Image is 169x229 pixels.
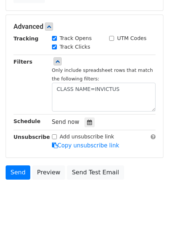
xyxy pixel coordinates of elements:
label: Track Opens [60,34,92,42]
a: Copy unsubscribe link [52,142,119,149]
label: UTM Codes [117,34,146,42]
label: Track Clicks [60,43,90,51]
small: Only include spreadsheet rows that match the following filters: [52,67,153,82]
strong: Schedule [13,118,40,124]
a: Preview [32,165,65,180]
label: Add unsubscribe link [60,133,114,141]
span: Send now [52,119,80,125]
strong: Unsubscribe [13,134,50,140]
h5: Advanced [13,22,156,31]
a: Send [6,165,30,180]
strong: Tracking [13,36,39,42]
iframe: Chat Widget [132,193,169,229]
a: Send Test Email [67,165,124,180]
strong: Filters [13,59,33,65]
